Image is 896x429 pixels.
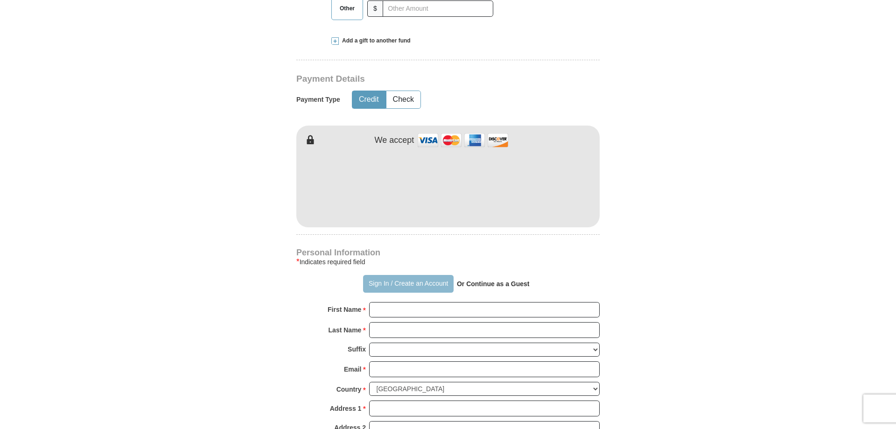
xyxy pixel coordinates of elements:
[386,91,420,108] button: Check
[367,0,383,17] span: $
[352,91,385,108] button: Credit
[328,303,361,316] strong: First Name
[330,402,362,415] strong: Address 1
[296,249,600,256] h4: Personal Information
[335,1,359,15] span: Other
[457,280,530,288] strong: Or Continue as a Guest
[296,256,600,267] div: Indicates required field
[383,0,493,17] input: Other Amount
[344,363,361,376] strong: Email
[416,130,510,150] img: credit cards accepted
[296,96,340,104] h5: Payment Type
[296,74,534,84] h3: Payment Details
[348,343,366,356] strong: Suffix
[375,135,414,146] h4: We accept
[339,37,411,45] span: Add a gift to another fund
[329,324,362,337] strong: Last Name
[336,383,362,396] strong: Country
[363,275,453,293] button: Sign In / Create an Account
